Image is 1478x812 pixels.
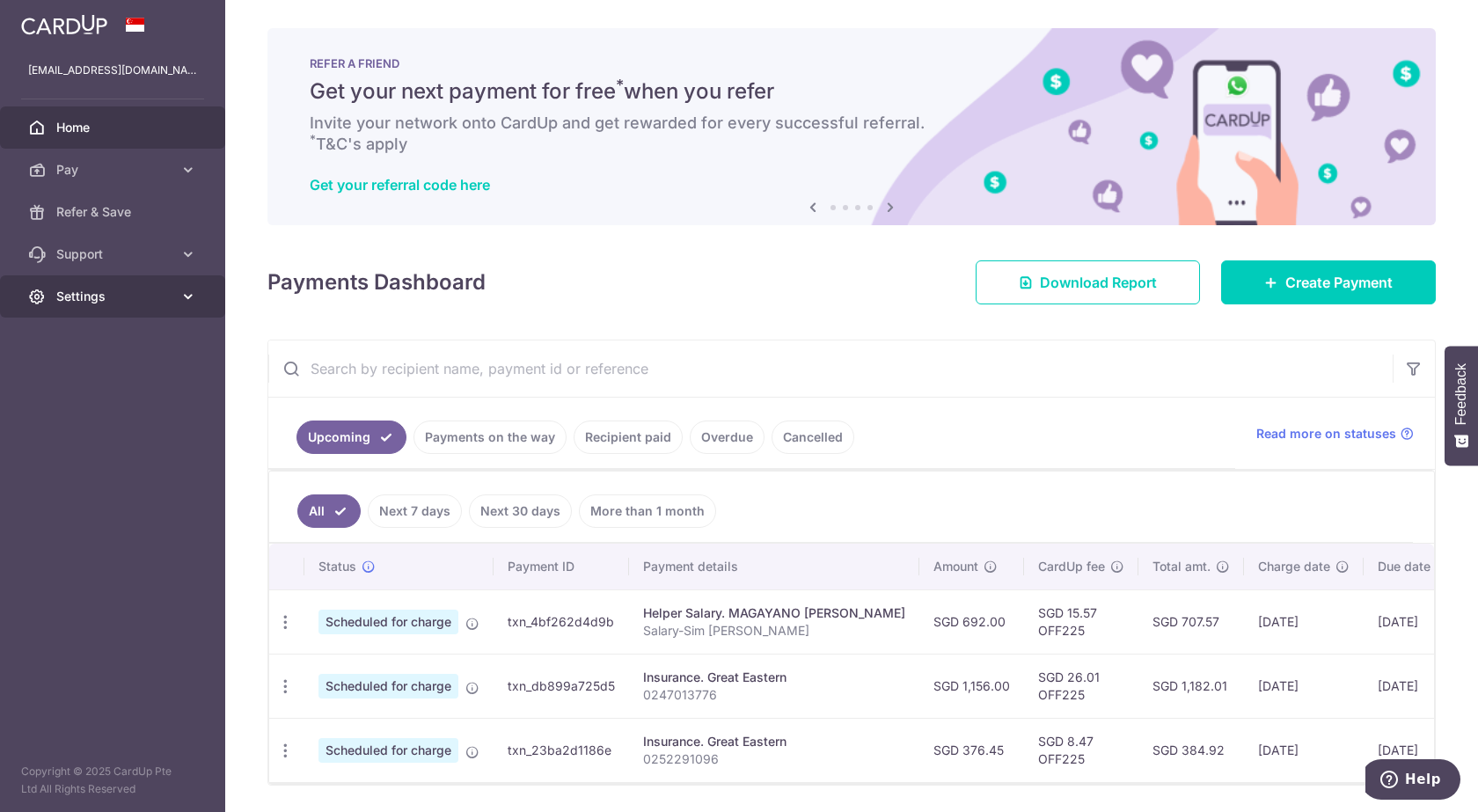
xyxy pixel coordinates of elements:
h5: Get your next payment for free when you refer [310,77,1394,106]
a: Next 7 days [368,494,462,528]
td: [DATE] [1244,589,1364,654]
td: SGD 1,156.00 [919,654,1024,718]
span: Charge date [1258,558,1330,575]
span: Scheduled for charge [318,738,458,763]
td: [DATE] [1364,654,1464,718]
span: Status [318,558,356,575]
div: Insurance. Great Eastern [643,669,905,686]
a: All [297,494,361,528]
td: SGD 8.47 OFF225 [1024,718,1138,782]
a: Overdue [690,421,765,454]
span: Support [56,245,172,263]
span: Read more on statuses [1256,425,1396,443]
a: Get your referral code here [310,176,490,194]
span: Refer & Save [56,203,172,221]
p: 0247013776 [643,686,905,704]
span: Create Payment [1285,272,1393,293]
span: Amount [933,558,978,575]
h4: Payments Dashboard [267,267,486,298]
span: Settings [56,288,172,305]
span: Scheduled for charge [318,674,458,699]
a: Read more on statuses [1256,425,1414,443]
td: SGD 15.57 OFF225 [1024,589,1138,654]
button: Feedback - Show survey [1445,346,1478,465]
img: CardUp [21,14,107,35]
th: Payment details [629,544,919,589]
span: Pay [56,161,172,179]
a: Upcoming [296,421,406,454]
span: Scheduled for charge [318,610,458,634]
a: Download Report [976,260,1200,304]
td: SGD 26.01 OFF225 [1024,654,1138,718]
div: Insurance. Great Eastern [643,733,905,750]
td: [DATE] [1364,589,1464,654]
a: Create Payment [1221,260,1436,304]
td: SGD 1,182.01 [1138,654,1244,718]
p: [EMAIL_ADDRESS][DOMAIN_NAME] [28,62,197,79]
td: [DATE] [1244,718,1364,782]
span: Total amt. [1152,558,1211,575]
span: CardUp fee [1038,558,1105,575]
td: SGD 692.00 [919,589,1024,654]
span: Download Report [1040,272,1157,293]
td: SGD 376.45 [919,718,1024,782]
span: Home [56,119,172,136]
td: txn_23ba2d1186e [494,718,629,782]
a: Cancelled [772,421,854,454]
span: Due date [1378,558,1430,575]
td: SGD 384.92 [1138,718,1244,782]
td: txn_4bf262d4d9b [494,589,629,654]
h6: Invite your network onto CardUp and get rewarded for every successful referral. T&C's apply [310,113,1394,155]
img: RAF banner [267,28,1436,225]
p: Salary-Sim [PERSON_NAME] [643,622,905,640]
td: [DATE] [1364,718,1464,782]
a: Recipient paid [574,421,683,454]
iframe: Opens a widget where you can find more information [1365,759,1460,803]
td: [DATE] [1244,654,1364,718]
a: More than 1 month [579,494,716,528]
p: 0252291096 [643,750,905,768]
span: Feedback [1453,363,1469,425]
p: REFER A FRIEND [310,56,1394,70]
td: txn_db899a725d5 [494,654,629,718]
th: Payment ID [494,544,629,589]
a: Next 30 days [469,494,572,528]
a: Payments on the way [413,421,567,454]
div: Helper Salary. MAGAYANO [PERSON_NAME] [643,604,905,622]
td: SGD 707.57 [1138,589,1244,654]
input: Search by recipient name, payment id or reference [268,340,1393,397]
